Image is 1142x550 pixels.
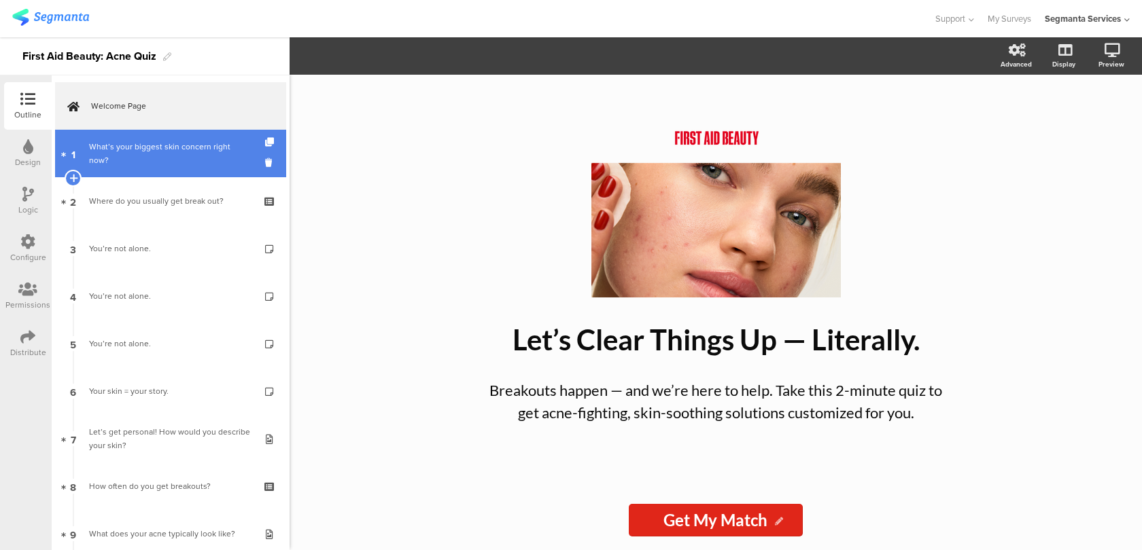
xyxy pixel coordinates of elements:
[5,299,50,311] div: Permissions
[89,289,252,303] div: You’re not alone.
[70,479,76,494] span: 8
[55,225,286,272] a: 3 You’re not alone.
[71,431,76,446] span: 7
[10,346,46,359] div: Distribute
[10,251,46,263] div: Configure
[89,425,252,452] div: Let’s get personal! How would you describe your skin?
[478,379,954,424] p: Breakouts happen — and we’re here to help. Take this 2-minute quiz to get acne-fighting, skin-soo...
[1001,59,1032,69] div: Advanced
[55,177,286,225] a: 2 Where do you usually get break out?
[89,140,252,167] div: What’s your biggest skin concern right now?
[55,130,286,177] a: 1 What’s your biggest skin concern right now?
[265,138,277,147] i: Duplicate
[89,527,252,540] div: What does your acne typically look like?
[70,194,76,208] span: 2
[14,109,41,121] div: Outline
[71,146,75,161] span: 1
[55,462,286,510] a: 8 How often do you get breakouts?
[265,156,277,169] i: Delete
[70,241,76,256] span: 3
[89,242,252,255] div: You’re not alone.
[629,504,802,536] input: Start
[89,384,252,398] div: Your skin = your story.
[464,323,967,356] p: Let’s Clear Things Up — Literally.
[89,337,252,350] div: You’re not alone.
[1052,59,1075,69] div: Display
[18,204,38,216] div: Logic
[89,479,252,493] div: How often do you get breakouts?
[70,289,76,304] span: 4
[55,272,286,320] a: 4 You’re not alone.
[1098,59,1124,69] div: Preview
[1045,12,1121,25] div: Segmanta Services
[55,367,286,415] a: 6 Your skin = your story.
[12,9,89,26] img: segmanta logo
[91,99,265,113] span: Welcome Page
[22,45,156,67] div: First Aid Beauty: Acne Quiz
[55,320,286,367] a: 5 You’re not alone.
[55,82,286,130] a: Welcome Page
[55,415,286,462] a: 7 Let’s get personal! How would you describe your skin?
[70,526,76,541] span: 9
[70,384,76,399] span: 6
[15,156,41,168] div: Design
[935,12,965,25] span: Support
[89,194,252,208] div: Where do you usually get break out?
[70,336,76,351] span: 5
